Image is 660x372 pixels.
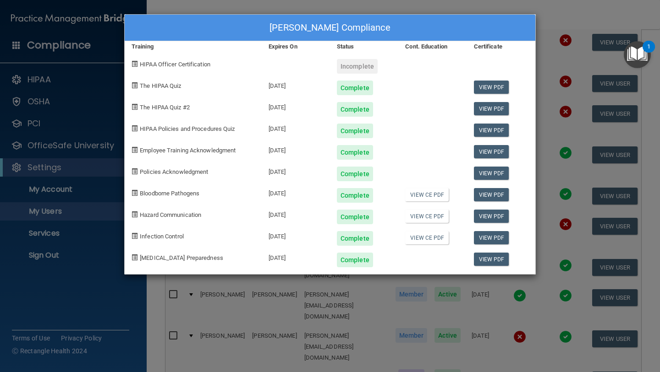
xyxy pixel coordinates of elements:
[262,224,330,246] div: [DATE]
[330,41,398,52] div: Status
[337,124,373,138] div: Complete
[140,104,190,111] span: The HIPAA Quiz #2
[262,74,330,95] div: [DATE]
[262,203,330,224] div: [DATE]
[474,210,509,223] a: View PDF
[125,15,535,41] div: [PERSON_NAME] Compliance
[337,253,373,267] div: Complete
[337,102,373,117] div: Complete
[140,61,210,68] span: HIPAA Officer Certification
[140,168,208,175] span: Policies Acknowledgment
[140,82,181,89] span: The HIPAA Quiz
[398,41,467,52] div: Cont. Education
[337,81,373,95] div: Complete
[140,147,236,154] span: Employee Training Acknowledgment
[125,41,262,52] div: Training
[405,188,449,201] a: View CE PDF
[405,231,449,244] a: View CE PDF
[262,160,330,181] div: [DATE]
[262,41,330,52] div: Expires On
[474,231,509,244] a: View PDF
[467,41,535,52] div: Certificate
[262,138,330,160] div: [DATE]
[262,181,330,203] div: [DATE]
[474,124,509,137] a: View PDF
[262,246,330,267] div: [DATE]
[337,188,373,203] div: Complete
[474,145,509,158] a: View PDF
[337,210,373,224] div: Complete
[140,211,201,218] span: Hazard Communication
[262,117,330,138] div: [DATE]
[140,190,199,197] span: Bloodborne Pathogens
[474,167,509,180] a: View PDF
[474,81,509,94] a: View PDF
[262,95,330,117] div: [DATE]
[474,102,509,115] a: View PDF
[337,231,373,246] div: Complete
[647,47,650,59] div: 1
[140,254,223,261] span: [MEDICAL_DATA] Preparedness
[405,210,449,223] a: View CE PDF
[624,41,651,68] button: Open Resource Center, 1 new notification
[474,253,509,266] a: View PDF
[337,59,378,74] div: Incomplete
[140,233,184,240] span: Infection Control
[337,145,373,160] div: Complete
[474,188,509,201] a: View PDF
[140,125,235,132] span: HIPAA Policies and Procedures Quiz
[337,167,373,181] div: Complete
